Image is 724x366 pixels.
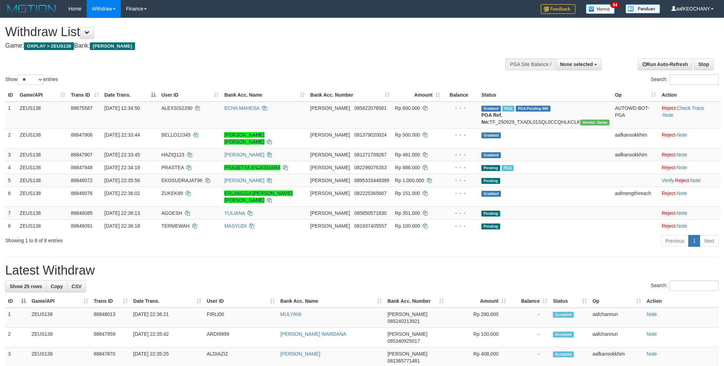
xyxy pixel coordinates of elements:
td: · [659,161,721,174]
div: - - - [446,210,476,217]
th: Amount: activate to sort column ascending [392,89,443,101]
a: Next [700,235,719,247]
a: Copy [46,280,67,292]
span: Grabbed [481,191,501,197]
td: ZEUS138 [17,161,68,174]
td: [DATE] 22:36:21 [131,308,204,328]
span: [PERSON_NAME] [90,42,135,50]
span: Rp 500.000 [395,132,420,138]
a: Note [677,190,687,196]
span: 88848072 [71,178,92,183]
th: Action [644,295,719,308]
span: Copy 085240213921 to clipboard [387,318,420,324]
a: Reject [662,223,675,229]
span: Accepted [553,351,574,357]
button: None selected [556,58,602,70]
span: AGOESH [161,210,182,216]
td: ZEUS138 [29,308,91,328]
span: Rp 481.000 [395,152,420,157]
a: [PERSON_NAME] [280,351,320,357]
a: ERLANGGA [PERSON_NAME] [PERSON_NAME] [224,190,292,203]
td: FIRLI00 [204,308,278,328]
span: Marked by aafpengsreynich [502,106,514,112]
a: Note [677,132,687,138]
span: [PERSON_NAME] [310,132,350,138]
a: Note [690,178,701,183]
td: ARDI9999 [204,328,278,348]
td: 4 [5,161,17,174]
td: aafkansokkhim [612,128,659,148]
th: Amount: activate to sort column ascending [447,295,509,308]
th: Bank Acc. Number: activate to sort column ascending [385,295,447,308]
td: · [659,187,721,206]
th: Bank Acc. Name: activate to sort column ascending [221,89,307,101]
a: Note [647,351,657,357]
td: [DATE] 22:35:42 [131,328,204,348]
span: Pending [481,211,500,217]
td: Rp 100,000 [447,328,509,348]
input: Search: [670,280,719,291]
span: Copy 081271709267 to clipboard [354,152,387,157]
span: 88847906 [71,132,92,138]
td: 2 [5,328,29,348]
td: ZEUS138 [17,206,68,219]
span: Vendor URL: https://trx31.1velocity.biz [580,120,609,125]
div: PGA Site Balance / [505,58,555,70]
span: Copy 082296076353 to clipboard [354,165,387,170]
th: ID [5,89,17,101]
span: Copy 081365771481 to clipboard [387,358,420,364]
td: AUTOWD-BOT-PGA [612,101,659,129]
div: - - - [446,190,476,197]
span: Grabbed [481,152,501,158]
div: - - - [446,164,476,171]
span: Copy 085850571830 to clipboard [354,210,387,216]
a: Note [647,311,657,317]
div: - - - [446,177,476,184]
td: 3 [5,148,17,161]
a: Reject [662,105,675,111]
a: Reject [675,178,689,183]
a: PRASETYA ANJASMARA [224,165,280,170]
th: Bank Acc. Number: activate to sort column ascending [308,89,392,101]
span: None selected [560,62,593,67]
span: HAZIQ123 [161,152,184,157]
img: MOTION_logo.png [5,3,58,14]
span: EKOSUDRAJAT96 [161,178,202,183]
td: ZEUS138 [17,148,68,161]
span: Grabbed [481,106,501,112]
th: Game/API: activate to sort column ascending [29,295,91,308]
th: Trans ID: activate to sort column ascending [68,89,102,101]
a: Reject [662,165,675,170]
h1: Withdraw List [5,25,476,39]
span: Rp 600.000 [395,105,420,111]
span: CSV [71,284,82,289]
td: 6 [5,187,17,206]
label: Search: [651,280,719,291]
span: [PERSON_NAME] [387,331,427,337]
img: Button%20Memo.svg [586,4,615,14]
a: Stop [694,58,714,70]
td: ZEUS138 [17,101,68,129]
span: 34 [610,2,620,8]
th: Action [659,89,721,101]
span: Pending [481,178,500,184]
span: [PERSON_NAME] [310,165,350,170]
span: [PERSON_NAME] [310,223,350,229]
a: Show 25 rows [5,280,47,292]
span: [DATE] 22:36:13 [104,210,140,216]
a: Previous [661,235,689,247]
span: OXPLAY > ZEUS138 [24,42,74,50]
span: Rp 1.000.000 [395,178,424,183]
th: Status: activate to sort column ascending [550,295,590,308]
span: Rp 886.000 [395,165,420,170]
a: YULIANA [224,210,245,216]
span: Rp 151.000 [395,190,420,196]
th: Status [479,89,612,101]
span: [DATE] 22:36:02 [104,190,140,196]
div: - - - [446,222,476,229]
img: Feedback.jpg [541,4,575,14]
span: Copy 0895333448389 to clipboard [354,178,389,183]
a: Verify [662,178,674,183]
span: TERMEWAH [161,223,190,229]
span: Grabbed [481,132,501,138]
